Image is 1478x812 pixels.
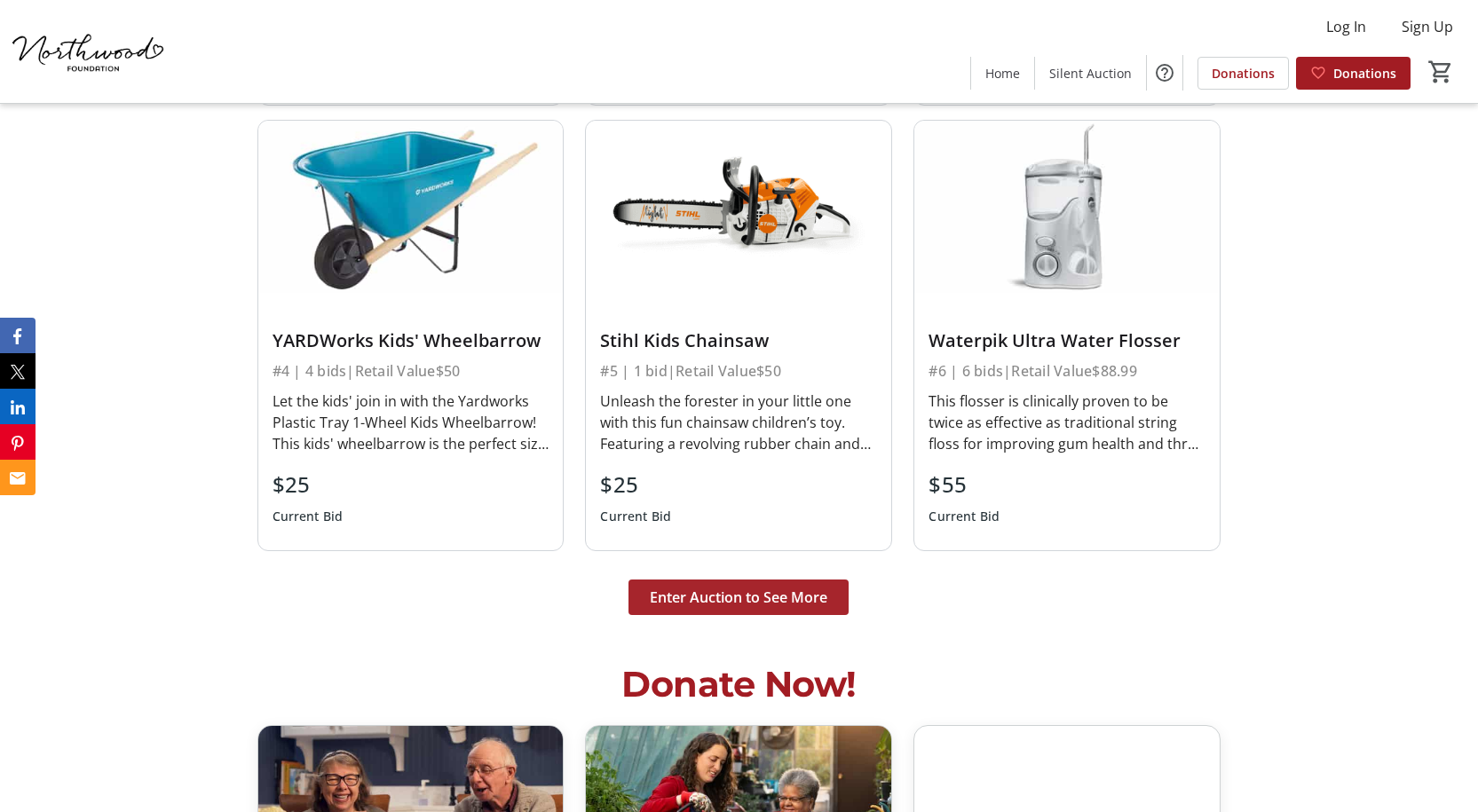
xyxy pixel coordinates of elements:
[600,501,671,532] div: Current Bid
[600,469,671,501] div: $25
[1049,64,1132,83] span: Silent Auction
[929,501,1000,532] div: Current Bid
[1197,57,1289,90] a: Donations
[1387,12,1467,41] button: Sign Up
[1212,64,1275,83] span: Donations
[650,587,827,608] span: Enter Auction to See More
[11,7,169,96] img: Northwood Foundation's Logo
[586,121,891,292] img: Stihl Kids Chainsaw
[929,359,1205,383] div: #6 | 6 bids | Retail Value $88.99
[1035,57,1146,90] a: Silent Auction
[914,121,1220,292] img: Waterpik Ultra Water Flosser
[273,330,549,351] div: YARDWorks Kids' Wheelbarrow
[257,658,1221,711] h2: Donate Now!
[1402,16,1453,37] span: Sign Up
[273,359,549,383] div: #4 | 4 bids | Retail Value $50
[600,390,877,454] div: Unleash the forester in your little one with this fun chainsaw children’s toy. Featuring a revolv...
[971,57,1034,90] a: Home
[929,390,1205,454] div: This flosser is clinically proven to be twice as effective as traditional string floss for improv...
[1326,16,1366,37] span: Log In
[929,469,1000,501] div: $55
[1147,55,1182,91] button: Help
[273,469,344,501] div: $25
[1425,56,1457,88] button: Cart
[600,359,877,383] div: #5 | 1 bid | Retail Value $50
[1296,57,1411,90] a: Donations
[985,64,1020,83] span: Home
[628,579,849,615] button: Enter Auction to See More
[273,390,549,454] div: Let the kids' join in with the Yardworks Plastic Tray 1-Wheel Kids Wheelbarrow! This kids' wheelb...
[1312,12,1380,41] button: Log In
[600,330,877,351] div: Stihl Kids Chainsaw
[258,121,564,292] img: YARDWorks Kids' Wheelbarrow
[1333,64,1396,83] span: Donations
[929,330,1205,351] div: Waterpik Ultra Water Flosser
[273,501,344,532] div: Current Bid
